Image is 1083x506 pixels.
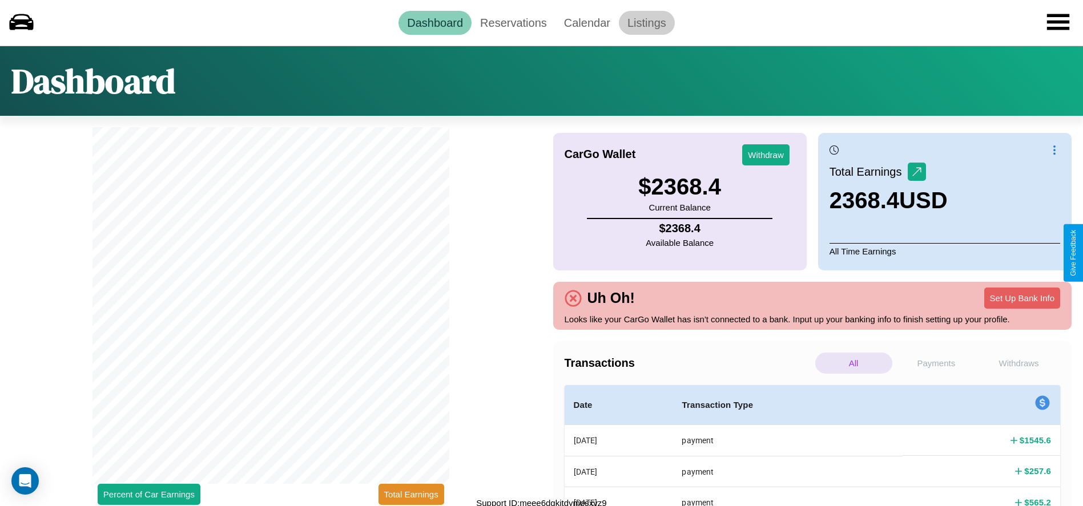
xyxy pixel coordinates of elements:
[379,484,444,505] button: Total Earnings
[619,11,675,35] a: Listings
[638,174,721,200] h3: $ 2368.4
[1020,434,1051,446] h4: $ 1545.6
[398,11,472,35] a: Dashboard
[472,11,555,35] a: Reservations
[574,398,664,412] h4: Date
[11,467,39,495] div: Open Intercom Messenger
[742,144,790,165] button: Withdraw
[582,290,641,306] h4: Uh Oh!
[11,58,175,104] h1: Dashboard
[815,353,892,374] p: All
[565,456,673,487] th: [DATE]
[565,148,636,161] h4: CarGo Wallet
[682,398,893,412] h4: Transaction Type
[830,161,908,182] p: Total Earnings
[673,425,903,456] th: payment
[565,357,812,370] h4: Transactions
[980,353,1057,374] p: Withdraws
[984,288,1060,309] button: Set Up Bank Info
[565,425,673,456] th: [DATE]
[646,222,714,235] h4: $ 2368.4
[565,311,1061,327] p: Looks like your CarGo Wallet has isn't connected to a bank. Input up your banking info to finish ...
[830,188,948,213] h3: 2368.4 USD
[898,353,975,374] p: Payments
[98,484,200,505] button: Percent of Car Earnings
[646,235,714,250] p: Available Balance
[638,200,721,215] p: Current Balance
[1069,230,1077,276] div: Give Feedback
[1024,465,1051,477] h4: $ 257.6
[555,11,619,35] a: Calendar
[830,243,1060,259] p: All Time Earnings
[673,456,903,487] th: payment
